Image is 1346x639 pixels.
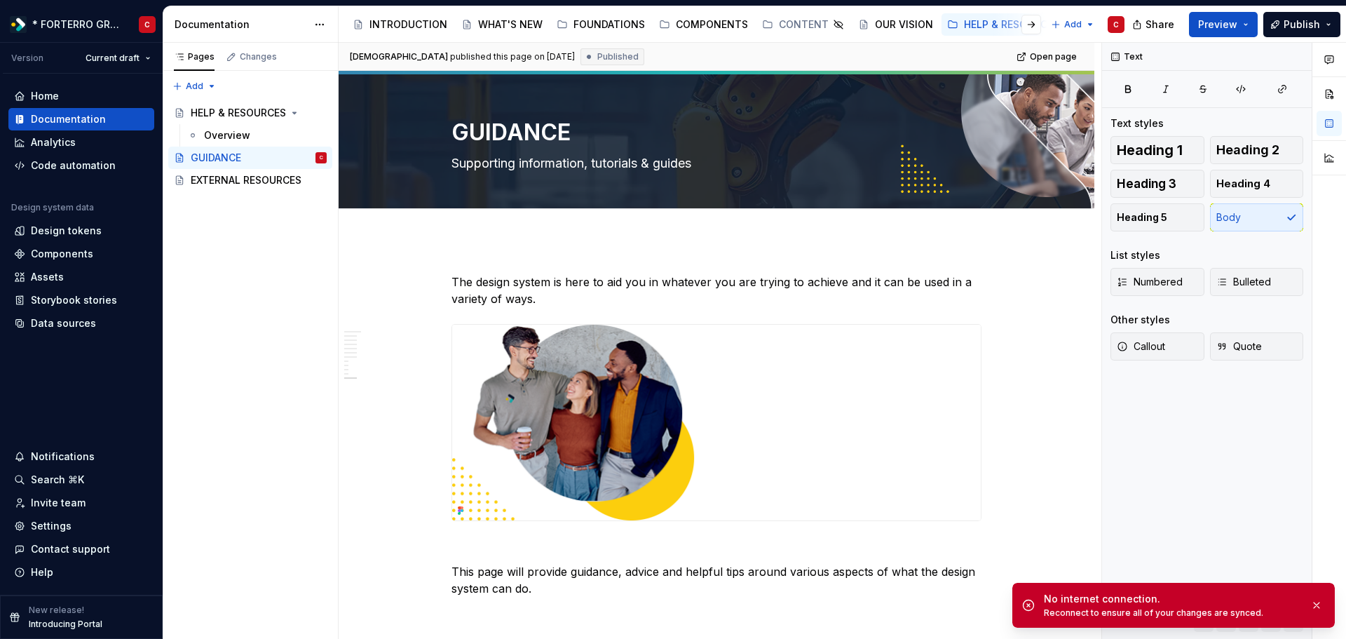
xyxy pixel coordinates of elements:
[168,102,332,124] a: HELP & RESOURCES
[347,13,453,36] a: INTRODUCTION
[1110,268,1204,296] button: Numbered
[456,13,548,36] a: WHAT'S NEW
[31,224,102,238] div: Design tokens
[1216,177,1270,191] span: Heading 4
[1012,47,1083,67] a: Open page
[191,151,241,165] div: GUIDANCE
[8,538,154,560] button: Contact support
[478,18,543,32] div: WHAT'S NEW
[1216,339,1262,354] span: Quote
[1117,210,1167,224] span: Heading 5
[31,316,96,330] div: Data sources
[450,51,575,62] div: published this page on [DATE]
[32,18,122,32] div: * FORTERRO GROUP *
[31,247,93,261] div: Components
[8,289,154,311] a: Storybook stories
[1110,116,1164,130] div: Text styles
[31,496,86,510] div: Invite team
[10,16,27,33] img: 19b433f1-4eb9-4ddc-9788-ff6ca78edb97.png
[941,13,1065,36] a: HELP & RESOURCES
[573,18,645,32] div: FOUNDATIONS
[1210,268,1304,296] button: Bulleted
[1284,18,1320,32] span: Publish
[8,312,154,335] a: Data sources
[1125,12,1183,37] button: Share
[182,124,332,147] a: Overview
[1117,275,1183,289] span: Numbered
[1110,248,1160,262] div: List styles
[875,18,933,32] div: OUR VISION
[8,492,154,514] a: Invite team
[1110,332,1204,361] button: Callout
[320,151,323,165] div: C
[31,473,84,487] div: Search ⌘K
[29,605,84,616] p: New release!
[174,51,215,62] div: Pages
[31,293,117,307] div: Storybook stories
[347,11,1044,39] div: Page tree
[186,81,203,92] span: Add
[191,173,301,187] div: EXTERNAL RESOURCES
[1044,607,1299,619] div: Reconnect to ensure all of your changes are synced.
[8,445,154,468] button: Notifications
[1047,15,1099,34] button: Add
[1216,143,1279,157] span: Heading 2
[1189,12,1258,37] button: Preview
[8,561,154,584] button: Help
[3,9,160,39] button: * FORTERRO GROUP *C
[168,169,332,191] a: EXTERNAL RESOURCES
[551,13,651,36] a: FOUNDATIONS
[1117,143,1183,157] span: Heading 1
[79,48,157,68] button: Current draft
[31,159,116,173] div: Code automation
[8,266,154,288] a: Assets
[31,450,95,464] div: Notifications
[240,51,277,62] div: Changes
[1110,170,1204,198] button: Heading 3
[369,18,447,32] div: INTRODUCTION
[1117,177,1176,191] span: Heading 3
[1064,19,1082,30] span: Add
[451,563,981,597] p: This page will provide guidance, advice and helpful tips around various aspects of what the desig...
[756,13,850,36] a: CONTENT
[8,515,154,537] a: Settings
[31,270,64,284] div: Assets
[449,116,979,149] textarea: GUIDANCE
[852,13,939,36] a: OUR VISION
[964,18,1059,32] div: HELP & RESOURCES
[8,131,154,154] a: Analytics
[8,108,154,130] a: Documentation
[1113,19,1119,30] div: C
[1110,136,1204,164] button: Heading 1
[191,106,286,120] div: HELP & RESOURCES
[8,154,154,177] a: Code automation
[31,89,59,103] div: Home
[144,19,150,30] div: C
[452,325,981,520] img: a3081684-e26f-498e-a6ce-f6f233ddbae4.png
[204,128,250,142] div: Overview
[168,147,332,169] a: GUIDANCEC
[31,542,110,556] div: Contact support
[451,274,981,307] p: The design system is here to aid you in whatever you are trying to achieve and it can be used in ...
[175,18,307,32] div: Documentation
[11,202,94,213] div: Design system data
[8,220,154,242] a: Design tokens
[350,51,448,62] span: [DEMOGRAPHIC_DATA]
[676,18,748,32] div: COMPONENTS
[31,519,72,533] div: Settings
[1117,339,1165,354] span: Callout
[168,102,332,191] div: Page tree
[31,565,53,579] div: Help
[1198,18,1237,32] span: Preview
[779,18,829,32] div: CONTENT
[168,76,221,96] button: Add
[1216,275,1271,289] span: Bulleted
[8,243,154,265] a: Components
[8,85,154,107] a: Home
[597,51,639,62] span: Published
[1110,313,1170,327] div: Other styles
[1044,592,1299,606] div: No internet connection.
[1210,332,1304,361] button: Quote
[449,152,979,175] textarea: Supporting information, tutorials & guides
[1210,136,1304,164] button: Heading 2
